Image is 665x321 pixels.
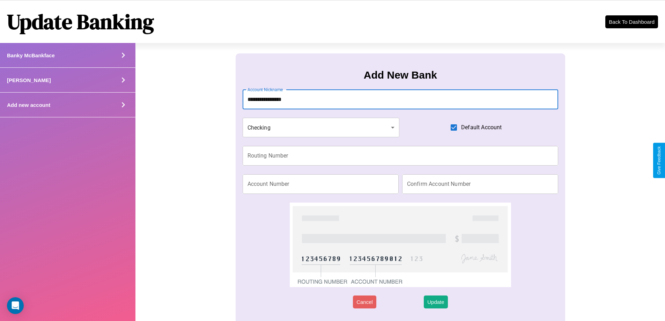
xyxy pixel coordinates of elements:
h4: [PERSON_NAME] [7,77,51,83]
h4: Add new account [7,102,50,108]
button: Cancel [353,296,376,308]
div: Open Intercom Messenger [7,297,24,314]
span: Default Account [461,123,502,132]
h1: Update Banking [7,7,154,36]
h4: Banky McBankface [7,52,55,58]
button: Update [424,296,448,308]
div: Give Feedback [657,146,662,175]
div: Checking [243,118,400,137]
img: check [290,203,511,287]
h3: Add New Bank [364,69,437,81]
button: Back To Dashboard [605,15,658,28]
label: Account Nickname [247,87,283,93]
